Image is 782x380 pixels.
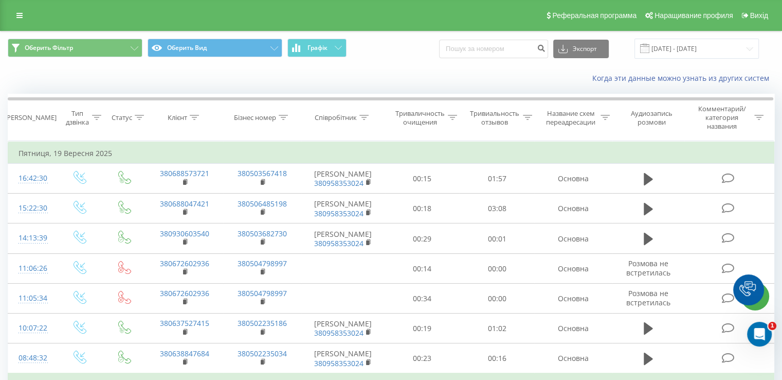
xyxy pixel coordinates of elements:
font: [PERSON_NAME] [5,113,57,122]
font: Пятниця, 19 Вересня 2025 [19,148,112,158]
a: 380502235186 [238,318,287,328]
font: 10:07:22 [19,323,47,333]
font: 16:42:30 [19,173,47,183]
font: Тип дзвінка [65,109,88,127]
font: 00:14 [413,264,431,273]
a: 380638847684 [160,349,209,358]
a: 380688047421 [160,199,209,209]
font: 00:19 [413,323,431,333]
font: Оберить Фільтр [25,43,73,52]
font: 03:08 [488,204,506,214]
font: 00:15 [413,174,431,183]
a: 380504798997 [238,288,287,298]
font: Основна [558,174,589,183]
font: 00:18 [413,204,431,214]
a: 380672602936 [160,288,209,298]
font: Наращивание профиля [654,11,733,20]
font: Розмова не встретилась [626,258,670,278]
font: Основна [558,293,589,303]
font: Оберить Вид [167,43,207,52]
font: 00:16 [488,354,506,364]
button: Оберить Вид [148,39,282,57]
font: Реферальная программа [552,11,636,20]
a: 380502235034 [238,349,287,358]
font: 15:22:30 [19,203,47,213]
font: Бізнес номер [234,113,276,122]
input: Пошук за номером [439,40,548,58]
a: 380930603540 [160,229,209,238]
button: Экспорт [553,40,609,58]
font: Основна [558,354,589,364]
a: 380504798997 [238,258,287,268]
font: 08:48:32 [19,353,47,362]
a: 380637527415 [160,318,209,328]
font: [PERSON_NAME] [314,349,372,358]
a: 380958353024 [314,238,363,248]
font: Тривиальность отзывов [470,109,519,127]
font: Когда эти данные можно узнать из других систем [592,73,769,83]
font: Комментарий/категория названия [698,104,745,131]
font: [PERSON_NAME] [314,199,372,209]
a: 380506485198 [238,199,287,209]
a: 380503567418 [238,168,287,178]
font: 00:29 [413,234,431,244]
a: 380958353024 [314,178,363,188]
font: Графік [307,43,328,52]
font: Основна [558,323,589,333]
font: Статус [112,113,132,122]
font: 00:34 [413,293,431,303]
a: 380672602936 [160,258,209,268]
font: [PERSON_NAME] [314,319,372,329]
font: [PERSON_NAME] [314,229,372,239]
button: Оберить Фільтр [8,39,142,57]
font: Аудиозапись розмови [631,109,672,127]
button: Графік [287,39,347,57]
iframe: Интерком-чат в режиме реального времени [747,322,772,347]
font: Розмова не встретилась [626,288,670,307]
font: Основна [558,234,589,244]
font: 00:01 [488,234,506,244]
a: 380958353024 [314,328,363,338]
font: Клієнт [168,113,187,122]
font: 1 [770,322,774,329]
font: 11:05:34 [19,293,47,303]
font: 01:02 [488,323,506,333]
font: 00:23 [413,354,431,364]
font: Экспорт [573,44,597,53]
a: 380503682730 [238,229,287,238]
font: 01:57 [488,174,506,183]
font: Основна [558,264,589,273]
font: Співробітник [315,113,357,122]
font: 11:06:26 [19,263,47,273]
a: 380688573721 [160,168,209,178]
font: 14:13:39 [19,233,47,243]
font: [PERSON_NAME] [314,169,372,179]
a: Когда эти данные можно узнать из других систем [592,73,774,83]
a: 380958353024 [314,209,363,218]
font: Название схем переадресации [546,109,595,127]
font: 00:00 [488,264,506,273]
font: Вихід [750,11,768,20]
font: Основна [558,204,589,214]
a: 380958353024 [314,358,363,368]
font: Триваличность очищения [395,109,444,127]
